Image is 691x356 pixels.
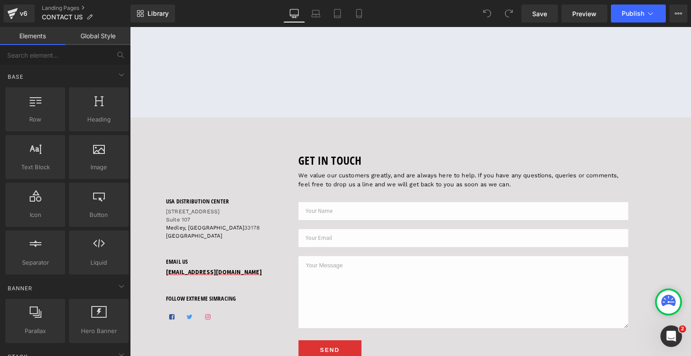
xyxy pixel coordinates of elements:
p: [STREET_ADDRESS] Suite 107 [36,180,150,197]
a: [EMAIL_ADDRESS][DOMAIN_NAME] [36,241,132,249]
span: 2 [679,325,686,333]
span: Button [72,210,126,220]
span: Text Block [8,162,63,172]
a: New Library [130,5,175,23]
span: Preview [572,9,597,18]
span: Hero Banner [72,326,126,336]
span: Banner [7,284,33,293]
button: Send Message [168,313,231,332]
span: Row [8,115,63,124]
a: Mobile [348,5,370,23]
a: v6 [4,5,35,23]
input: Your Email [168,202,498,220]
span: Base [7,72,24,81]
button: Undo [478,5,496,23]
font: Get In Touch [168,126,231,141]
span: 33178 [114,198,130,204]
button: More [669,5,687,23]
input: Your Name [168,175,498,193]
span: Parallax [8,326,63,336]
span: Library [148,9,169,18]
button: Redo [500,5,518,23]
a: Landing Pages [42,5,130,12]
button: Publish [611,5,666,23]
a: Global Style [65,27,130,45]
span: Save [532,9,547,18]
a: Tablet [327,5,348,23]
span: CONTACT US [42,14,83,21]
span: Publish [622,10,644,17]
a: Preview [561,5,607,23]
font: USA DISTRIBUTION CENTER [36,170,99,178]
span: Icon [8,210,63,220]
span: Separator [8,258,63,267]
span: Image [72,162,126,172]
a: Desktop [283,5,305,23]
span: Heading [72,115,126,124]
font: EMAIL US [36,230,58,239]
font: Medley, [GEOGRAPHIC_DATA] [36,198,114,204]
font: We value our customers greatly, and are always here to help. If you have any questions, queries o... [168,145,488,161]
font: [GEOGRAPHIC_DATA] [36,206,92,212]
font: FOLLOW EXTREME SIMRACING [36,267,106,275]
div: v6 [18,8,29,19]
iframe: Intercom live chat [660,325,682,347]
a: Laptop [305,5,327,23]
span: Liquid [72,258,126,267]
